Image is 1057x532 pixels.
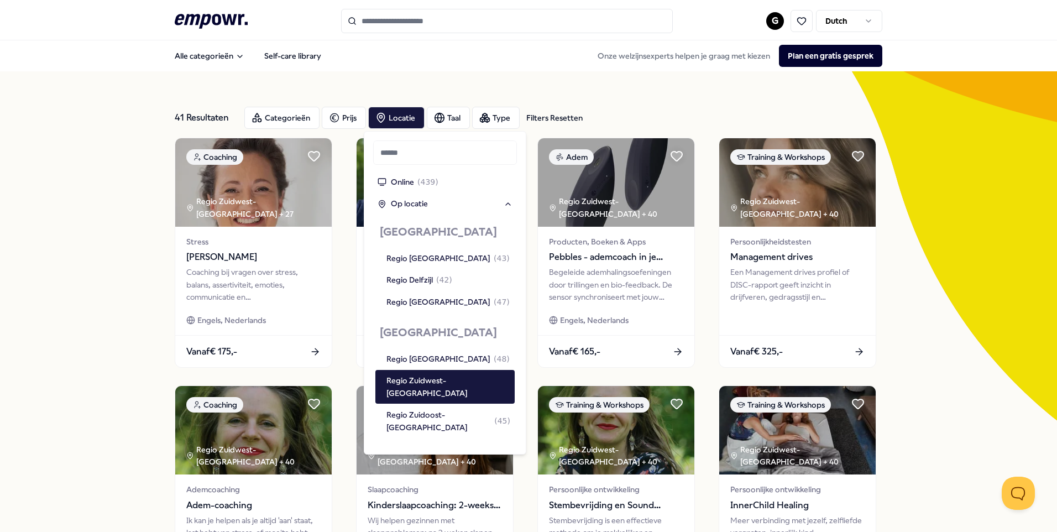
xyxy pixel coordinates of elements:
div: Regio Zuidwest-[GEOGRAPHIC_DATA] + 40 [549,444,694,468]
img: package image [538,386,694,474]
div: Begeleide ademhalingsoefeningen door trillingen en bio-feedback. De sensor synchroniseert met jou... [549,266,683,303]
a: package imageCoachingRegio Zuidwest-[GEOGRAPHIC_DATA] + 12Ademcoaching[PERSON_NAME]Ademcoach help... [356,138,514,368]
span: Management drives [730,250,865,264]
button: Prijs [322,107,366,129]
div: Regio [GEOGRAPHIC_DATA] [386,252,510,264]
div: Coaching [186,397,243,413]
span: Vanaf € 165,- [549,345,600,359]
span: Vanaf € 325,- [730,345,783,359]
span: [PERSON_NAME] [186,250,321,264]
div: Regio Delfzijl [386,274,452,286]
span: Pebbles - ademcoach in je handen [549,250,683,264]
span: Vanaf € 175,- [186,345,237,359]
div: Suggestions [373,215,517,445]
div: Onze welzijnsexperts helpen je graag met kiezen [589,45,882,67]
span: ( 42 ) [436,274,452,286]
img: package image [719,138,876,227]
span: Persoonlijkheidstesten [730,236,865,248]
iframe: Help Scout Beacon - Open [1002,477,1035,510]
div: Regio [GEOGRAPHIC_DATA] [386,353,510,365]
span: ( 43 ) [494,252,510,264]
img: package image [357,138,513,227]
div: Regio Zuidwest-[GEOGRAPHIC_DATA] + 40 [730,195,876,220]
span: Stembevrijding en Sound Healing [549,498,683,513]
span: ( 48 ) [494,353,510,365]
button: Categorieën [244,107,320,129]
button: Locatie [368,107,425,129]
span: ( 439 ) [417,176,438,188]
span: Ademcoaching [186,483,321,496]
div: Training & Workshops [730,149,831,165]
span: Stress [186,236,321,248]
button: Type [472,107,520,129]
div: Adem [549,149,594,165]
span: Kinderslaapcoaching: 2-weekse slaapcoach trajecten [368,498,502,513]
span: Engels, Nederlands [560,314,629,326]
nav: Main [166,45,330,67]
span: Op locatie [391,197,428,210]
div: Training & Workshops [730,397,831,413]
img: package image [538,138,694,227]
div: Training & Workshops [549,397,650,413]
div: Regio [GEOGRAPHIC_DATA] [386,296,510,308]
a: package imageAdemRegio Zuidwest-[GEOGRAPHIC_DATA] + 40Producten, Boeken & AppsPebbles - ademcoach... [537,138,695,368]
div: Coaching [186,149,243,165]
img: package image [175,138,332,227]
a: Self-care library [255,45,330,67]
span: Producten, Boeken & Apps [549,236,683,248]
span: Adem-coaching [186,498,321,513]
div: Een Management drives profiel of DISC-rapport geeft inzicht in drijfveren, gedragsstijl en ontwik... [730,266,865,303]
div: Regio Zuidwest-[GEOGRAPHIC_DATA] + 40 [730,444,876,468]
button: Plan een gratis gesprek [779,45,882,67]
span: ( 47 ) [494,296,510,308]
input: Search for products, categories or subcategories [341,9,673,33]
span: Persoonlijke ontwikkeling [730,483,865,496]
button: Alle categorieën [166,45,253,67]
a: package imageCoachingRegio Zuidwest-[GEOGRAPHIC_DATA] + 27Stress[PERSON_NAME]Coaching bij vragen ... [175,138,332,368]
span: Engels, Nederlands [197,314,266,326]
span: InnerChild Healing [730,498,865,513]
span: Online [391,176,414,188]
button: Taal [427,107,470,129]
div: 41 Resultaten [175,107,236,129]
div: Regio Zuidwest-[GEOGRAPHIC_DATA] [386,374,510,399]
img: package image [357,386,513,474]
div: Regio Zuidwest-[GEOGRAPHIC_DATA] + 40 [368,444,513,468]
span: Slaapcoaching [368,483,502,496]
a: package imageTraining & WorkshopsRegio Zuidwest-[GEOGRAPHIC_DATA] + 40PersoonlijkheidstestenManag... [719,138,876,368]
div: Filters Resetten [526,112,583,124]
div: Regio Zuidwest-[GEOGRAPHIC_DATA] + 40 [549,195,694,220]
img: package image [719,386,876,474]
span: ( 45 ) [494,415,510,427]
span: Persoonlijke ontwikkeling [549,483,683,496]
div: Coaching bij vragen over stress, balans, assertiviteit, emoties, communicatie en loopbaanontwikke... [186,266,321,303]
div: Regio Zuidoost-[GEOGRAPHIC_DATA] [386,409,510,434]
div: Regio Zuidwest-[GEOGRAPHIC_DATA] + 27 [186,195,332,220]
button: G [766,12,784,30]
img: package image [175,386,332,474]
div: Regio Zuidwest-[GEOGRAPHIC_DATA] + 40 [186,444,332,468]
